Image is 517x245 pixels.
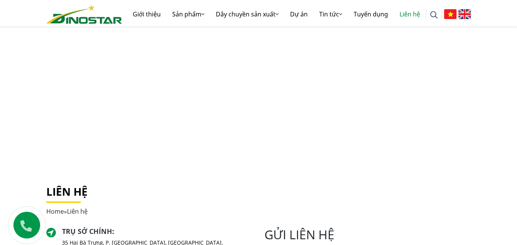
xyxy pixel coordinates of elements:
[62,227,253,236] h2: :
[166,2,210,26] a: Sản phẩm
[62,227,112,236] a: Trụ sở chính
[284,2,313,26] a: Dự án
[127,2,166,26] a: Giới thiệu
[458,9,471,19] img: English
[313,2,348,26] a: Tin tức
[444,9,457,19] img: Tiếng Việt
[430,11,438,19] img: search
[264,227,471,242] h2: gửi liên hệ
[46,228,56,238] img: directer
[46,5,122,24] img: logo
[46,185,471,198] h1: Liên hệ
[348,2,394,26] a: Tuyển dụng
[210,2,284,26] a: Dây chuyền sản xuất
[46,207,64,216] a: Home
[67,207,88,216] span: Liên hệ
[46,207,88,216] span: »
[394,2,426,26] a: Liên hệ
